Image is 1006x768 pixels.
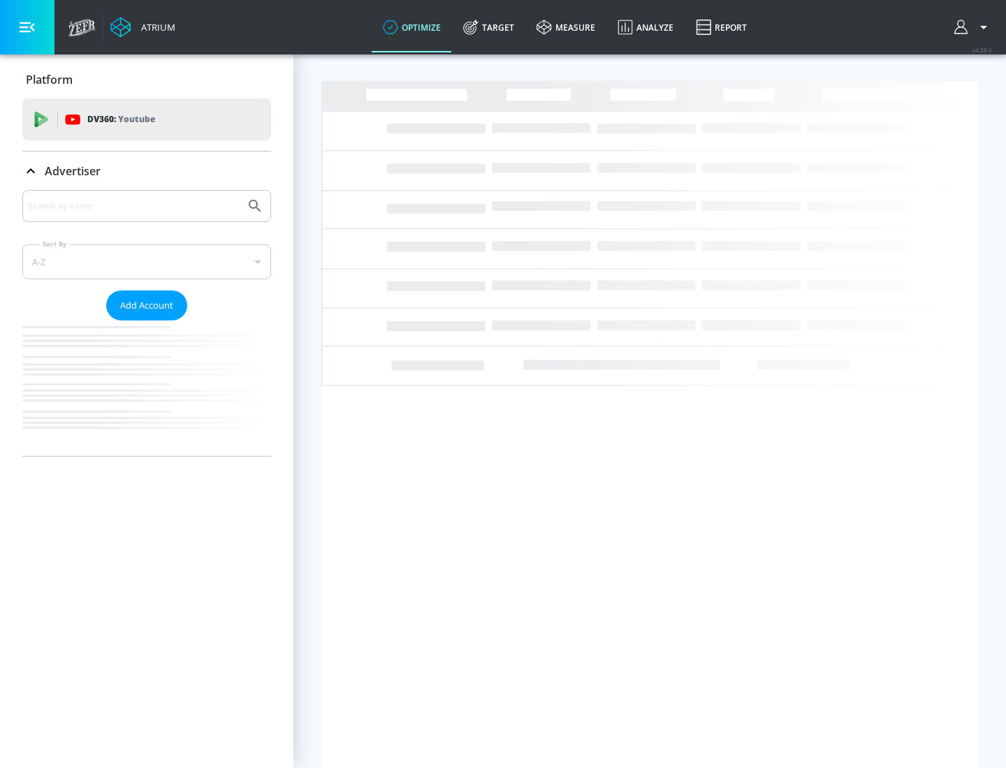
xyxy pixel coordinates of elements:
[972,46,992,54] span: v 4.28.0
[22,320,271,456] nav: list of Advertiser
[106,290,187,320] button: Add Account
[685,2,758,52] a: Report
[372,2,452,52] a: optimize
[22,244,271,279] div: A-Z
[87,112,155,127] p: DV360:
[110,17,175,38] a: Atrium
[452,2,525,52] a: Target
[22,98,271,140] div: DV360: Youtube
[525,2,606,52] a: measure
[26,72,73,87] p: Platform
[22,190,271,456] div: Advertiser
[22,152,271,191] div: Advertiser
[136,21,175,34] div: Atrium
[606,2,685,52] a: Analyze
[40,239,70,249] label: Sort By
[45,163,101,179] p: Advertiser
[118,112,155,126] p: Youtube
[120,297,173,313] span: Add Account
[28,197,240,215] input: Search by name
[22,60,271,99] div: Platform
